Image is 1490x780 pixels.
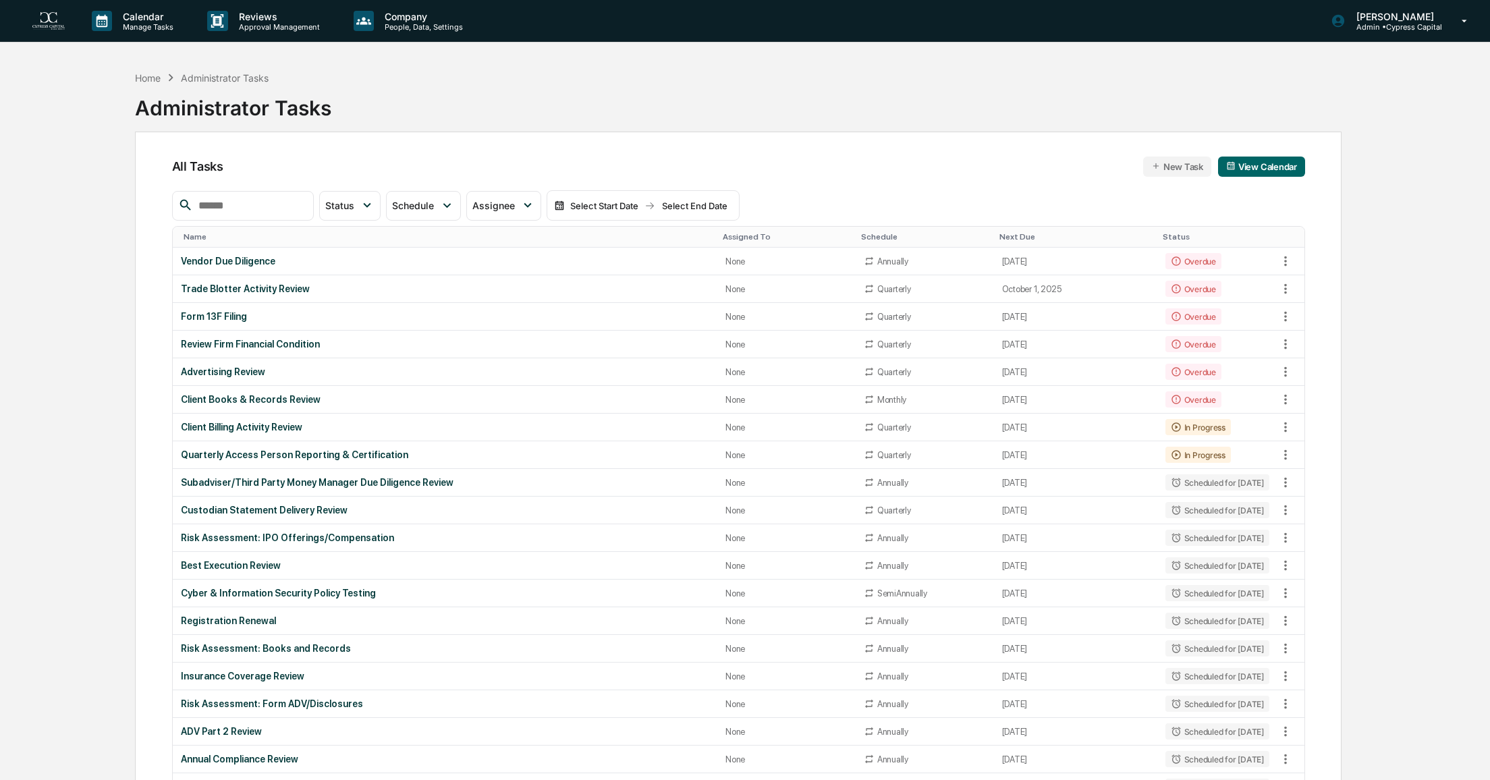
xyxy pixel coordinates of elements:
div: Annually [877,561,908,571]
div: Form 13F Filing [181,311,710,322]
div: ADV Part 2 Review [181,726,710,737]
img: logo [32,12,65,30]
div: Toggle SortBy [184,232,713,242]
div: None [725,284,848,294]
div: None [725,339,848,350]
div: Cyber & Information Security Policy Testing [181,588,710,598]
div: Insurance Coverage Review [181,671,710,681]
td: [DATE] [994,386,1157,414]
div: None [725,256,848,267]
div: Overdue [1165,336,1221,352]
div: Annually [877,754,908,764]
td: [DATE] [994,331,1157,358]
div: Scheduled for [DATE] [1165,474,1269,491]
div: None [725,367,848,377]
td: [DATE] [994,303,1157,331]
div: Overdue [1165,308,1221,325]
div: Administrator Tasks [181,72,269,84]
div: Annually [877,699,908,709]
div: Annually [877,256,908,267]
p: Company [374,11,470,22]
div: Scheduled for [DATE] [1165,751,1269,767]
div: Scheduled for [DATE] [1165,668,1269,684]
p: People, Data, Settings [374,22,470,32]
div: Scheduled for [DATE] [1165,723,1269,740]
span: Status [325,200,354,211]
div: Quarterly [877,284,911,294]
td: [DATE] [994,358,1157,386]
div: Quarterly [877,367,911,377]
div: Scheduled for [DATE] [1165,557,1269,574]
div: Client Books & Records Review [181,394,710,405]
div: Quarterly [877,339,911,350]
div: Quarterly [877,312,911,322]
img: calendar [1226,161,1236,171]
div: None [725,312,848,322]
div: Registration Renewal [181,615,710,626]
span: Assignee [472,200,515,211]
td: [DATE] [994,690,1157,718]
td: [DATE] [994,580,1157,607]
p: Admin • Cypress Capital [1346,22,1442,32]
div: None [725,671,848,681]
div: Custodian Statement Delivery Review [181,505,710,516]
td: October 1, 2025 [994,275,1157,303]
div: Scheduled for [DATE] [1165,613,1269,629]
div: Home [135,72,161,84]
div: Subadviser/Third Party Money Manager Due Diligence Review [181,477,710,488]
div: Vendor Due Diligence [181,256,710,267]
div: None [725,561,848,571]
div: Scheduled for [DATE] [1165,530,1269,546]
div: Scheduled for [DATE] [1165,585,1269,601]
div: Risk Assessment: Books and Records [181,643,710,654]
button: View Calendar [1218,157,1305,177]
div: None [725,395,848,405]
div: Select Start Date [568,200,642,211]
div: Best Execution Review [181,560,710,571]
td: [DATE] [994,524,1157,552]
div: None [725,478,848,488]
button: New Task [1143,157,1211,177]
div: Annually [877,533,908,543]
div: In Progress [1165,419,1231,435]
td: [DATE] [994,497,1157,524]
div: Annually [877,616,908,626]
td: [DATE] [994,746,1157,773]
p: Calendar [112,11,180,22]
p: Manage Tasks [112,22,180,32]
td: [DATE] [994,414,1157,441]
td: [DATE] [994,718,1157,746]
div: Administrator Tasks [135,85,331,120]
div: None [725,727,848,737]
div: Annually [877,671,908,681]
td: [DATE] [994,248,1157,275]
div: Trade Blotter Activity Review [181,283,710,294]
div: Select End Date [658,200,732,211]
td: [DATE] [994,663,1157,690]
div: Review Firm Financial Condition [181,339,710,350]
span: Schedule [392,200,434,211]
span: All Tasks [172,159,223,173]
div: Quarterly [877,505,911,516]
div: Advertising Review [181,366,710,377]
div: None [725,699,848,709]
div: Monthly [877,395,906,405]
div: Annual Compliance Review [181,754,710,764]
div: Overdue [1165,364,1221,380]
div: Scheduled for [DATE] [1165,502,1269,518]
div: In Progress [1165,447,1231,463]
div: None [725,422,848,433]
div: Annually [877,478,908,488]
div: Quarterly [877,450,911,460]
div: Quarterly [877,422,911,433]
div: Risk Assessment: Form ADV/Disclosures [181,698,710,709]
div: Toggle SortBy [861,232,989,242]
p: Reviews [228,11,327,22]
div: Toggle SortBy [999,232,1152,242]
div: Overdue [1165,281,1221,297]
div: Annually [877,727,908,737]
div: Scheduled for [DATE] [1165,640,1269,657]
td: [DATE] [994,635,1157,663]
td: [DATE] [994,469,1157,497]
div: Scheduled for [DATE] [1165,696,1269,712]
